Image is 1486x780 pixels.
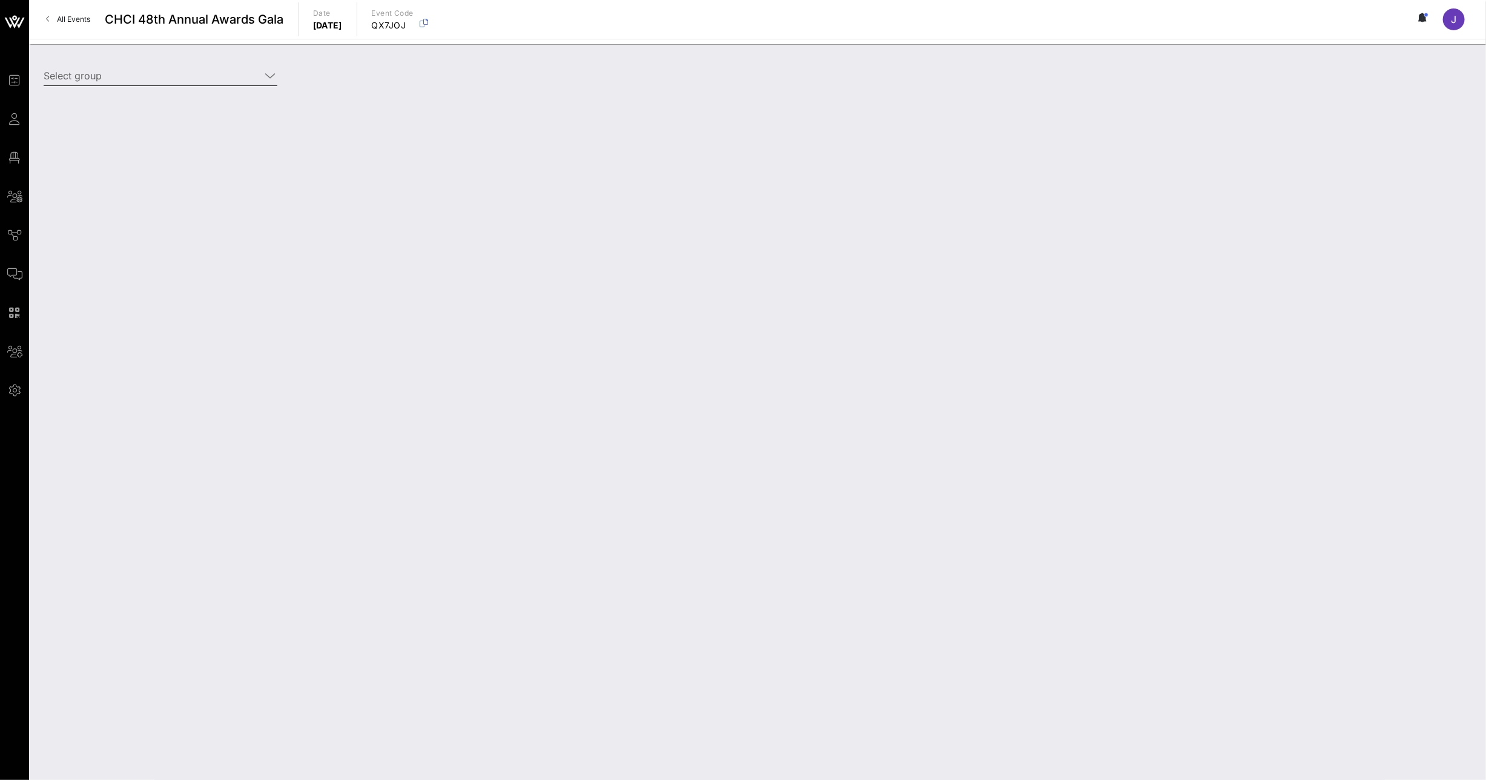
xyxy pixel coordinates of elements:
span: All Events [57,15,90,24]
div: J [1443,8,1465,30]
p: Date [313,7,342,19]
p: QX7JOJ [372,19,414,31]
p: [DATE] [313,19,342,31]
span: CHCI 48th Annual Awards Gala [105,10,283,28]
a: All Events [39,10,97,29]
span: J [1451,13,1457,25]
p: Event Code [372,7,414,19]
